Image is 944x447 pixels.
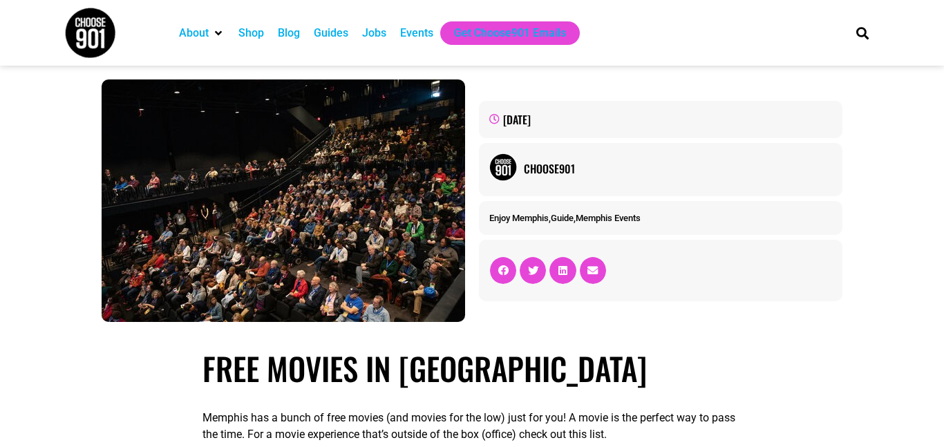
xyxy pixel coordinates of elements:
[549,257,576,283] div: Share on linkedin
[179,25,209,41] a: About
[278,25,300,41] a: Blog
[172,21,232,45] div: About
[576,213,641,223] a: Memphis Events
[102,79,465,322] img: A large, diverse audience seated in a dimly lit auditorium in Memphis, attentively facing a stage...
[362,25,386,41] a: Jobs
[851,21,874,44] div: Search
[238,25,264,41] a: Shop
[524,160,832,177] a: Choose901
[580,257,606,283] div: Share on email
[551,213,574,223] a: Guide
[202,350,742,387] h1: Free Movies in [GEOGRAPHIC_DATA]
[489,153,517,181] img: Picture of Choose901
[202,410,742,443] p: Memphis has a bunch of free movies (and movies for the low) just for you! A movie is the perfect ...
[490,257,516,283] div: Share on facebook
[454,25,566,41] a: Get Choose901 Emails
[172,21,833,45] nav: Main nav
[503,111,531,128] time: [DATE]
[489,213,549,223] a: Enjoy Memphis
[489,213,641,223] span: , ,
[314,25,348,41] a: Guides
[400,25,433,41] a: Events
[520,257,546,283] div: Share on twitter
